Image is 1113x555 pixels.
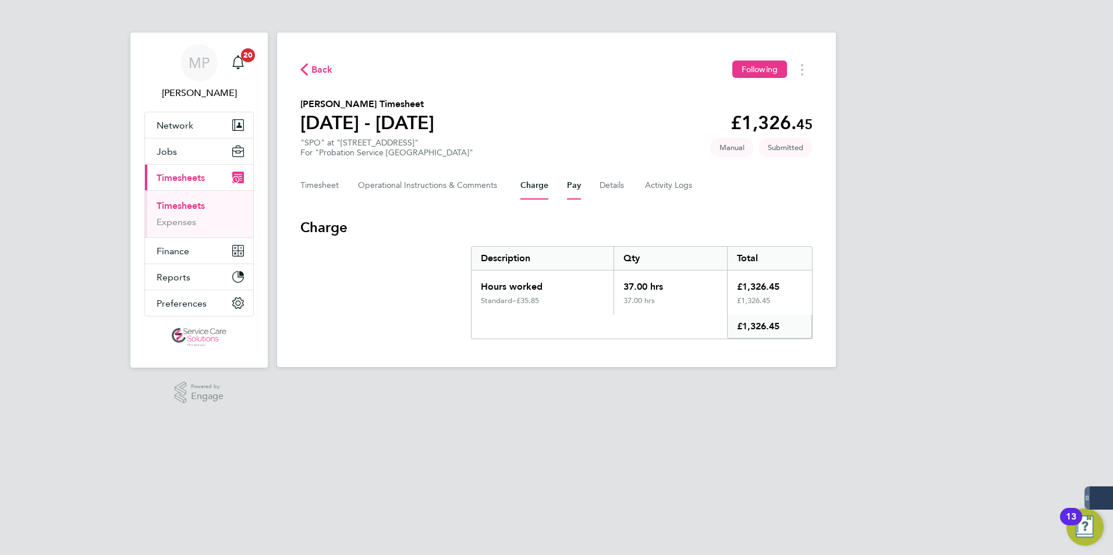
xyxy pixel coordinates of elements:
[175,382,224,404] a: Powered byEngage
[145,264,253,290] button: Reports
[311,63,333,77] span: Back
[727,271,812,296] div: £1,326.45
[157,200,205,211] a: Timesheets
[614,247,727,270] div: Qty
[144,328,254,347] a: Go to home page
[144,44,254,100] a: MP[PERSON_NAME]
[241,48,255,62] span: 20
[300,62,333,77] button: Back
[614,296,727,315] div: 37.00 hrs
[145,112,253,138] button: Network
[758,138,813,157] span: This timesheet is Submitted.
[512,296,516,305] span: –
[520,172,548,200] button: Charge
[300,148,473,158] div: For "Probation Service [GEOGRAPHIC_DATA]"
[516,296,604,305] div: £35.85
[732,61,787,78] button: Following
[300,111,434,134] h1: [DATE] - [DATE]
[481,296,516,305] div: Standard
[300,97,434,111] h2: [PERSON_NAME] Timesheet
[472,271,614,296] div: Hours worked
[300,218,813,237] h3: Charge
[157,120,193,131] span: Network
[358,172,502,200] button: Operational Instructions & Comments
[130,33,268,368] nav: Main navigation
[157,172,205,183] span: Timesheets
[1066,517,1076,532] div: 13
[792,61,813,79] button: Timesheets Menu
[145,138,253,164] button: Jobs
[144,86,254,100] span: Michael Potts
[145,238,253,264] button: Finance
[172,328,226,347] img: servicecare-logo-retina.png
[157,216,196,227] a: Expenses
[157,298,207,309] span: Preferences
[727,315,812,339] div: £1,326.45
[191,382,224,392] span: Powered by
[645,172,694,200] button: Activity Logs
[191,392,224,401] span: Engage
[742,64,778,74] span: Following
[189,55,210,70] span: MP
[600,172,626,200] button: Details
[567,172,581,200] button: Pay
[300,218,813,339] section: Charge
[614,271,727,296] div: 37.00 hrs
[145,290,253,316] button: Preferences
[472,247,614,270] div: Description
[796,116,813,133] span: 45
[727,296,812,315] div: £1,326.45
[226,44,250,81] a: 20
[157,272,190,283] span: Reports
[471,246,813,339] div: Charge
[145,165,253,190] button: Timesheets
[300,172,339,200] button: Timesheet
[727,247,812,270] div: Total
[145,190,253,237] div: Timesheets
[710,138,754,157] span: This timesheet was manually created.
[300,138,473,158] div: "SPO" at "[STREET_ADDRESS]"
[157,146,177,157] span: Jobs
[1066,508,1104,546] button: Open Resource Center, 13 new notifications
[157,246,189,257] span: Finance
[731,112,813,134] app-decimal: £1,326.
